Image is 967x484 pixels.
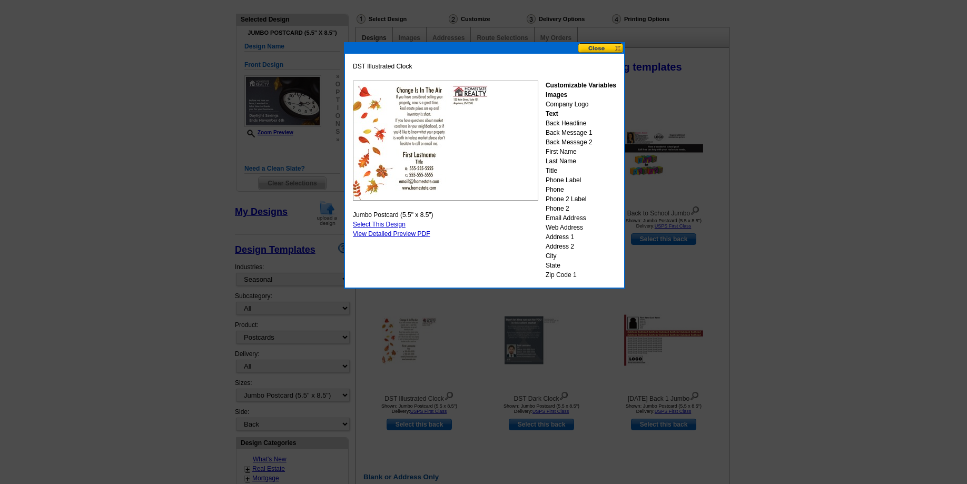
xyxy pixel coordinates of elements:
strong: Images [546,91,567,98]
iframe: LiveChat chat widget [756,239,967,484]
a: View Detailed Preview PDF [353,230,430,238]
span: Jumbo Postcard (5.5" x 8.5") [353,210,433,220]
span: DST Illustrated Clock [353,62,412,71]
a: Select This Design [353,221,406,228]
strong: Customizable Variables [546,82,616,89]
img: GENPJBdstIlloClock_SAMPLE.jpg [353,81,538,201]
div: Company Logo Back Headline Back Message 1 Back Message 2 First Name Last Name Title Phone Label P... [546,81,616,280]
strong: Text [546,110,558,117]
